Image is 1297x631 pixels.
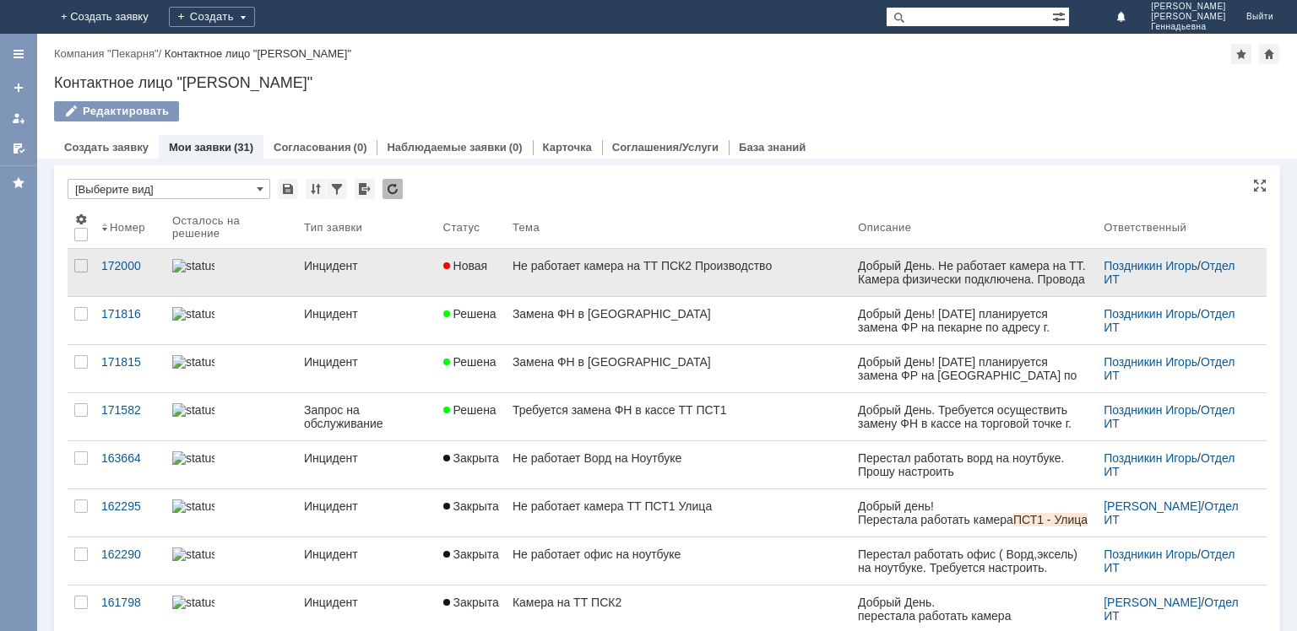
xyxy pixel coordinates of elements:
[1104,451,1197,465] a: Поздникин Игорь
[1104,499,1201,513] a: [PERSON_NAME]
[506,393,851,440] a: Требуется замена ФН в кассе ТТ ПСТ1
[1104,259,1246,286] div: /
[101,596,159,609] div: 161798
[166,489,297,537] a: statusbar-100 (1).png
[612,141,719,154] a: Соглашения/Услуги
[306,179,326,199] div: Сортировка...
[443,259,488,272] span: Новая
[95,206,166,249] th: Номер
[1104,355,1238,382] a: Отдел ИТ
[297,297,437,344] a: Инцидент
[1104,499,1241,526] a: Отдел ИТ
[172,547,214,561] img: statusbar-100 (1).png
[95,441,166,488] a: 163664
[1052,8,1069,24] span: Расширенный поиск
[1104,403,1246,430] div: /
[354,141,367,154] div: (0)
[513,259,844,272] div: Не работает камера на ТТ ПСК2 Производство
[1104,403,1197,417] a: Поздникин Игорь
[297,393,437,440] a: Запрос на обслуживание
[304,596,430,609] div: Инцидент
[443,596,499,609] span: Закрыта
[101,355,159,369] div: 171815
[169,7,255,27] div: Создать
[513,221,540,234] div: Тема
[172,307,214,321] img: statusbar-100 (1).png
[172,596,214,609] img: statusbar-100 (1).png
[274,141,351,154] a: Согласования
[297,537,437,585] a: Инцидент
[1151,12,1226,22] span: [PERSON_NAME]
[1104,547,1246,574] div: /
[1104,355,1197,369] a: Поздникин Игорь
[166,297,297,344] a: statusbar-100 (1).png
[95,297,166,344] a: 171816
[172,214,277,240] div: Осталось на решение
[95,345,166,392] a: 171815
[297,345,437,392] a: Инцидент
[1104,451,1246,478] div: /
[54,47,159,60] a: Компания "Пекарня"
[110,221,145,234] div: Номер
[513,307,844,321] div: Замена ФН в [GEOGRAPHIC_DATA]
[543,141,592,154] a: Карточка
[1104,596,1241,623] a: Отдел ИТ
[437,206,506,249] th: Статус
[234,141,253,154] div: (31)
[506,297,851,344] a: Замена ФН в [GEOGRAPHIC_DATA]
[1104,259,1197,272] a: Поздникин Игорь
[172,355,214,369] img: statusbar-100 (1).png
[172,499,214,513] img: statusbar-100 (1).png
[513,451,844,465] div: Не работает Ворд на Ноутбуке
[513,355,844,369] div: Замена ФН в [GEOGRAPHIC_DATA]
[101,259,159,272] div: 172000
[437,297,506,344] a: Решена
[95,393,166,440] a: 171582
[437,345,506,392] a: Решена
[1104,403,1238,430] a: Отдел ИТ
[297,249,437,296] a: Инцидент
[304,355,430,369] div: Инцидент
[64,141,149,154] a: Создать заявку
[1104,596,1201,609] a: [PERSON_NAME]
[304,547,430,561] div: Инцидент
[5,105,32,132] a: Мои заявки
[101,499,159,513] div: 162295
[5,74,32,101] a: Создать заявку
[355,179,375,199] div: Экспорт списка
[304,221,362,234] div: Тип заявки
[95,489,166,537] a: 162295
[166,441,297,488] a: statusbar-100 (1).png
[506,345,851,392] a: Замена ФН в [GEOGRAPHIC_DATA]
[327,179,347,199] div: Фильтрация...
[443,355,497,369] span: Решена
[739,141,806,154] a: База знаний
[1151,2,1226,12] span: [PERSON_NAME]
[513,499,844,513] div: Не работает камера ТТ ПСТ1 Улица
[1104,547,1197,561] a: Поздникин Игорь
[1104,221,1186,234] div: Ответственный
[166,537,297,585] a: statusbar-100 (1).png
[1104,355,1246,382] div: /
[437,489,506,537] a: Закрыта
[304,451,430,465] div: Инцидент
[54,47,165,60] div: /
[172,259,214,272] img: statusbar-100 (1).png
[506,537,851,585] a: Не работает офис на ноутбуке
[443,451,499,465] span: Закрыта
[172,451,214,465] img: statusbar-100 (1).png
[437,393,506,440] a: Решена
[169,141,231,154] a: Мои заявки
[101,403,159,417] div: 171582
[387,141,506,154] a: Наблюдаемые заявки
[383,179,403,199] div: Обновлять список
[1259,44,1279,64] div: Сделать домашней страницей
[166,249,297,296] a: statusbar-100 (1).png
[443,499,499,513] span: Закрыта
[297,206,437,249] th: Тип заявки
[304,307,430,321] div: Инцидент
[297,489,437,537] a: Инцидент
[1104,499,1246,526] div: /
[166,206,297,249] th: Осталось на решение
[101,547,159,561] div: 162290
